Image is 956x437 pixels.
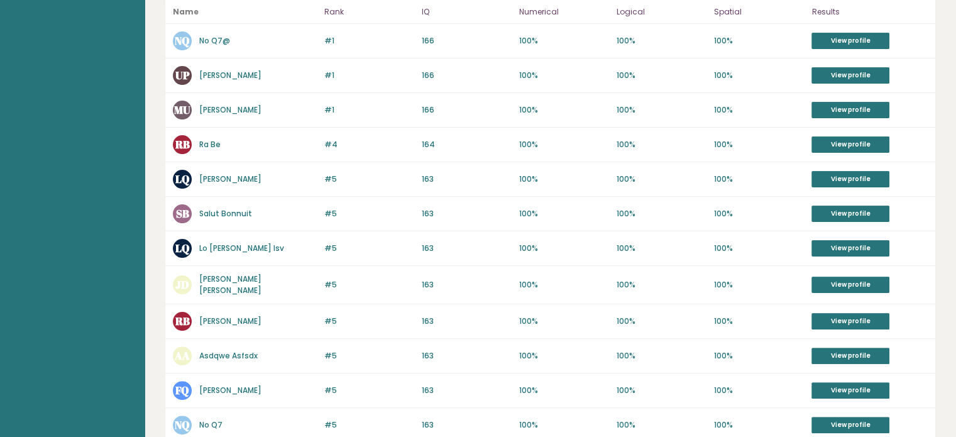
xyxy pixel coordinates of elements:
[324,385,414,396] p: #5
[811,277,889,293] a: View profile
[714,35,804,47] p: 100%
[324,316,414,327] p: #5
[811,417,889,433] a: View profile
[173,6,199,17] b: Name
[422,350,512,362] p: 163
[519,243,609,254] p: 100%
[175,68,190,82] text: UP
[199,208,252,219] a: Salut Bonnuit
[617,316,706,327] p: 100%
[617,419,706,431] p: 100%
[199,243,284,253] a: Lo [PERSON_NAME] Isv
[175,277,189,292] text: JD
[617,174,706,185] p: 100%
[175,172,190,186] text: LQ
[617,350,706,362] p: 100%
[175,383,189,397] text: FQ
[422,174,512,185] p: 163
[199,385,261,396] a: [PERSON_NAME]
[617,243,706,254] p: 100%
[714,419,804,431] p: 100%
[324,279,414,290] p: #5
[617,279,706,290] p: 100%
[324,208,414,219] p: #5
[519,174,609,185] p: 100%
[199,70,261,80] a: [PERSON_NAME]
[324,4,414,19] p: Rank
[175,33,190,48] text: NQ
[811,240,889,257] a: View profile
[422,243,512,254] p: 163
[422,419,512,431] p: 163
[617,104,706,116] p: 100%
[324,104,414,116] p: #1
[519,208,609,219] p: 100%
[519,70,609,81] p: 100%
[199,174,261,184] a: [PERSON_NAME]
[199,104,261,115] a: [PERSON_NAME]
[422,104,512,116] p: 166
[324,243,414,254] p: #5
[199,419,223,430] a: No Q7
[199,139,221,150] a: Ra Be
[324,174,414,185] p: #5
[199,350,258,361] a: Asdqwe Asfsdx
[422,35,512,47] p: 166
[617,70,706,81] p: 100%
[811,382,889,399] a: View profile
[811,348,889,364] a: View profile
[811,102,889,118] a: View profile
[519,385,609,396] p: 100%
[324,35,414,47] p: #1
[811,136,889,153] a: View profile
[714,385,804,396] p: 100%
[199,35,230,46] a: No Q7@
[199,274,261,296] a: [PERSON_NAME] [PERSON_NAME]
[714,104,804,116] p: 100%
[422,385,512,396] p: 163
[811,313,889,329] a: View profile
[714,279,804,290] p: 100%
[714,316,804,327] p: 100%
[175,137,190,152] text: RB
[519,316,609,327] p: 100%
[519,419,609,431] p: 100%
[811,171,889,187] a: View profile
[519,279,609,290] p: 100%
[617,4,706,19] p: Logical
[811,33,889,49] a: View profile
[714,4,804,19] p: Spatial
[617,139,706,150] p: 100%
[617,35,706,47] p: 100%
[714,243,804,254] p: 100%
[714,208,804,219] p: 100%
[176,206,189,221] text: SB
[422,208,512,219] p: 163
[714,139,804,150] p: 100%
[714,174,804,185] p: 100%
[714,350,804,362] p: 100%
[175,314,190,328] text: RB
[811,67,889,84] a: View profile
[199,316,261,326] a: [PERSON_NAME]
[324,350,414,362] p: #5
[811,4,928,19] p: Results
[617,385,706,396] p: 100%
[617,208,706,219] p: 100%
[811,206,889,222] a: View profile
[519,4,609,19] p: Numerical
[324,419,414,431] p: #5
[422,316,512,327] p: 163
[422,279,512,290] p: 163
[174,348,190,363] text: AA
[519,35,609,47] p: 100%
[422,139,512,150] p: 164
[175,241,190,255] text: LQ
[422,70,512,81] p: 166
[324,70,414,81] p: #1
[519,350,609,362] p: 100%
[174,102,190,117] text: MU
[422,4,512,19] p: IQ
[175,418,190,432] text: NQ
[714,70,804,81] p: 100%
